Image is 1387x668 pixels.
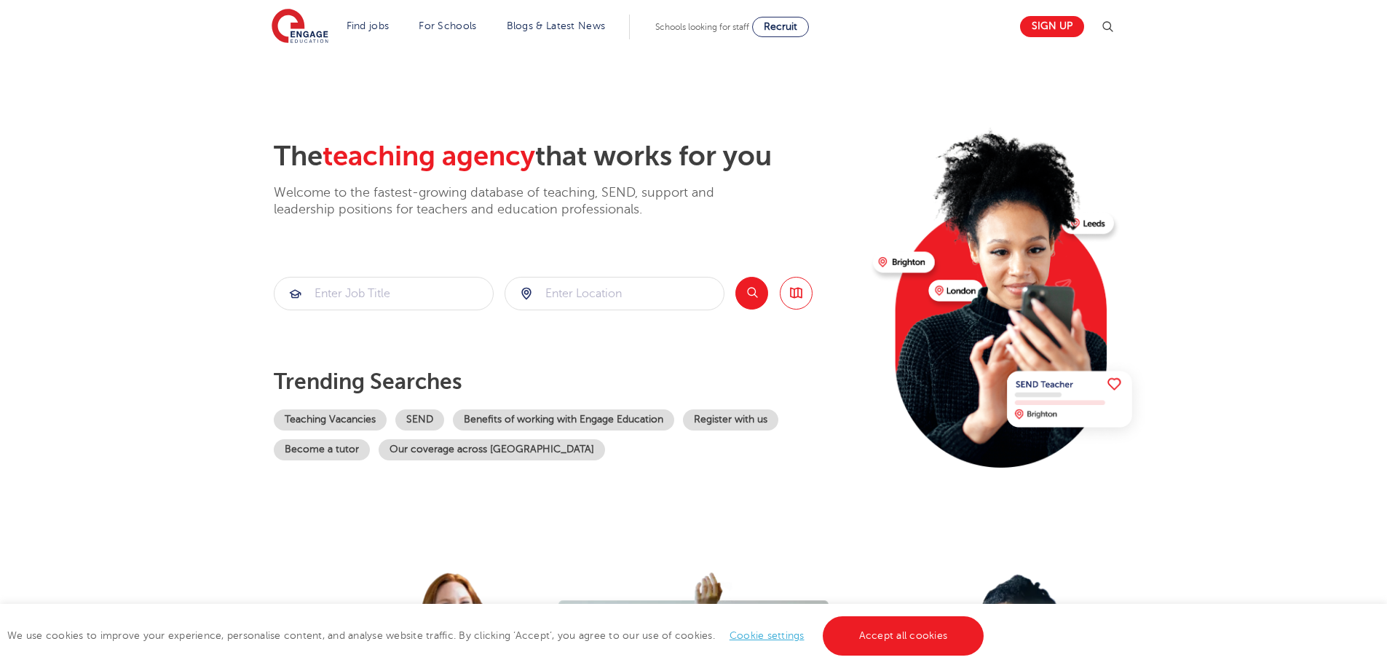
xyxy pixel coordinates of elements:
[395,409,444,431] a: SEND
[1020,16,1084,37] a: Sign up
[274,140,861,173] h2: The that works for you
[764,21,797,32] span: Recruit
[453,409,674,431] a: Benefits of working with Engage Education
[683,409,778,431] a: Register with us
[379,439,605,460] a: Our coverage across [GEOGRAPHIC_DATA]
[347,20,390,31] a: Find jobs
[7,630,987,641] span: We use cookies to improve your experience, personalise content, and analyse website traffic. By c...
[274,278,493,310] input: Submit
[274,277,494,310] div: Submit
[735,277,768,310] button: Search
[274,439,370,460] a: Become a tutor
[752,17,809,37] a: Recruit
[323,141,535,172] span: teaching agency
[655,22,749,32] span: Schools looking for staff
[274,369,861,395] p: Trending searches
[823,616,984,656] a: Accept all cookies
[730,630,805,641] a: Cookie settings
[274,184,754,219] p: Welcome to the fastest-growing database of teaching, SEND, support and leadership positions for t...
[274,409,387,431] a: Teaching Vacancies
[419,20,476,31] a: For Schools
[507,20,606,31] a: Blogs & Latest News
[272,9,328,45] img: Engage Education
[505,277,724,310] div: Submit
[505,278,724,310] input: Submit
